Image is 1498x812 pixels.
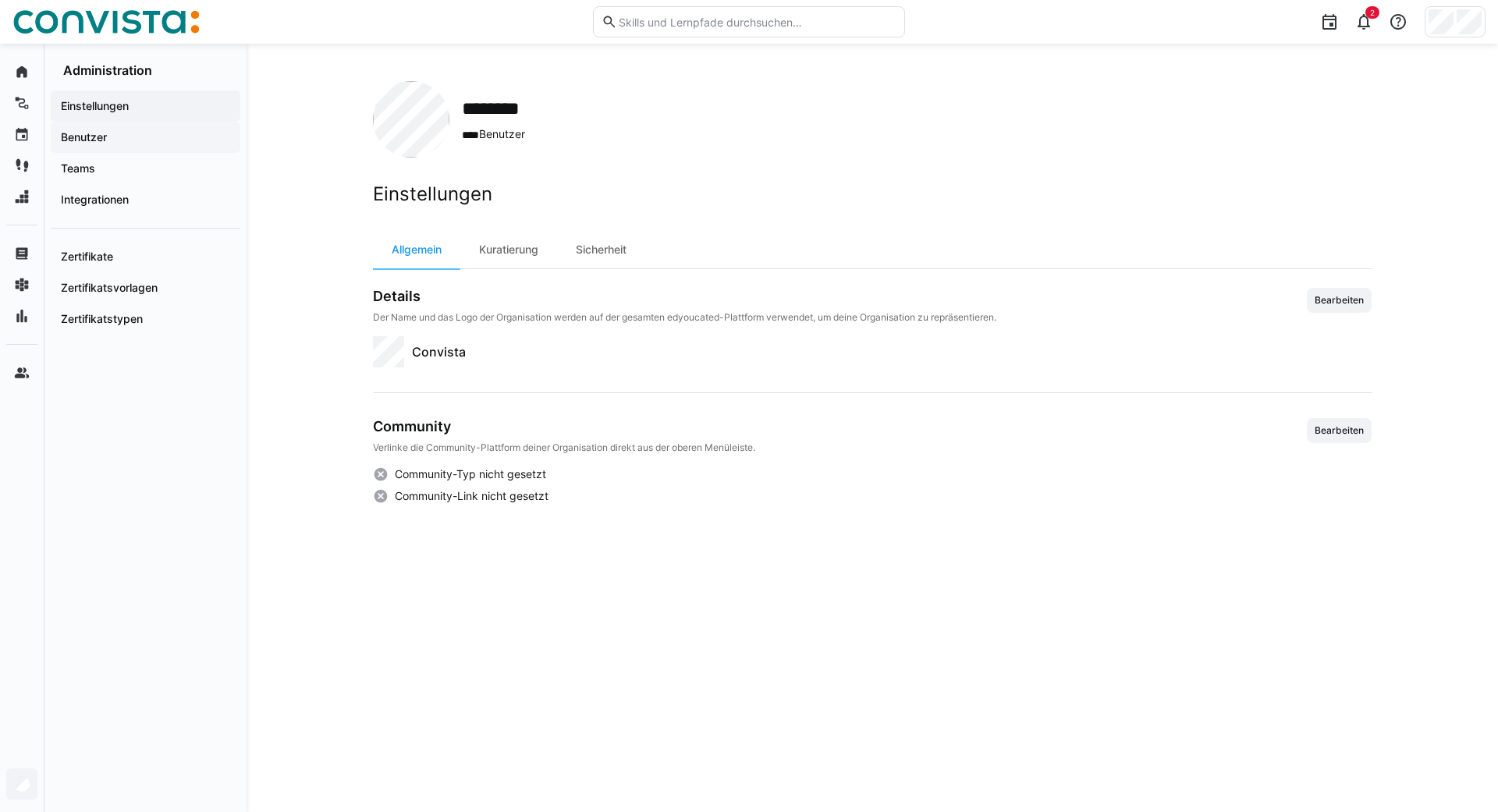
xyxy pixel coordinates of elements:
[395,488,548,504] span: Community-Link nicht gesetzt
[373,441,755,454] p: Verlinke die Community-Plattform deiner Organisation direkt aus der oberen Menüleiste.
[557,231,645,268] div: Sicherheit
[373,311,996,324] p: Der Name und das Logo der Organisation werden auf der gesamten edyoucated-Plattform verwendet, um...
[373,288,996,305] h3: Details
[462,126,539,143] span: Benutzer
[1307,418,1372,443] button: Bearbeiten
[1370,8,1375,17] span: 2
[1313,294,1365,307] span: Bearbeiten
[373,183,1372,206] h2: Einstellungen
[1307,288,1372,313] button: Bearbeiten
[412,342,466,361] span: Convista
[617,15,896,29] input: Skills und Lernpfade durchsuchen…
[460,231,557,268] div: Kuratierung
[1313,424,1365,437] span: Bearbeiten
[373,231,460,268] div: Allgemein
[395,466,546,482] span: Community-Typ nicht gesetzt
[373,418,755,435] h3: Community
